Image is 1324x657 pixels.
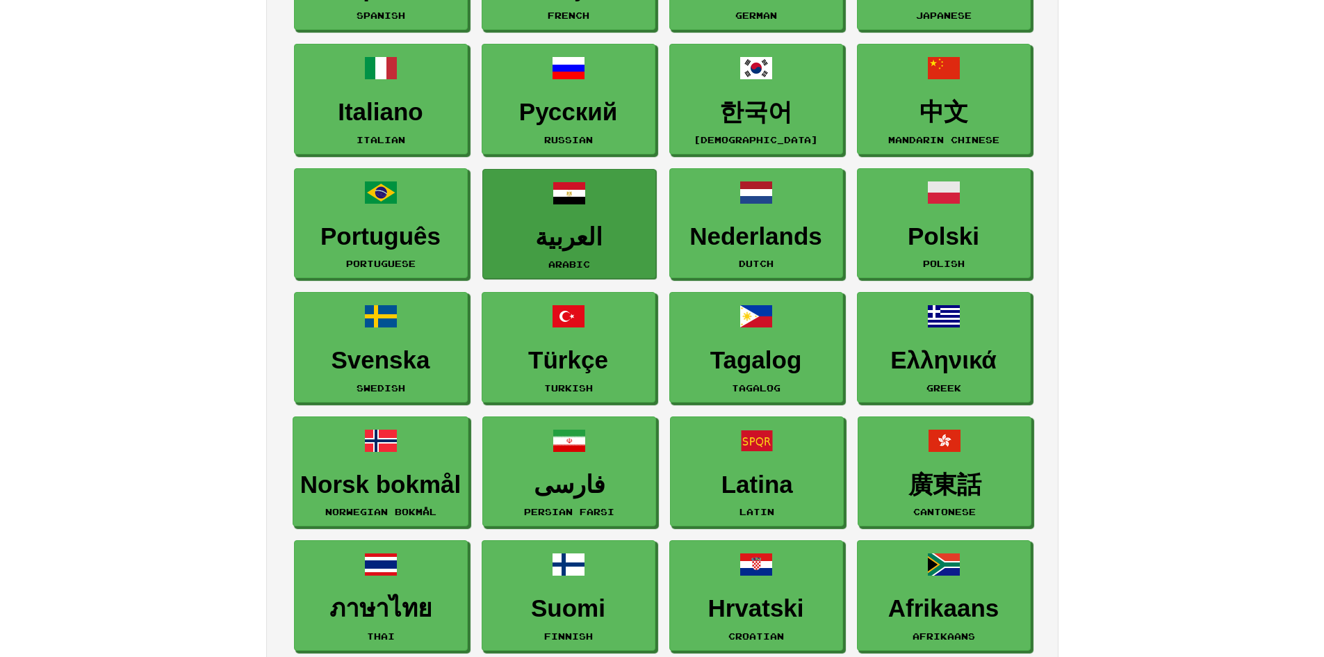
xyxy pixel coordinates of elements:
a: NederlandsDutch [669,168,843,279]
h3: Русский [489,99,648,126]
small: Croatian [728,631,784,641]
a: HrvatskiCroatian [669,540,843,651]
a: 한국어[DEMOGRAPHIC_DATA] [669,44,843,154]
small: Polish [923,259,965,268]
small: German [735,10,777,20]
small: Tagalog [732,383,780,393]
small: Turkish [544,383,593,393]
a: 廣東話Cantonese [858,416,1031,527]
a: SvenskaSwedish [294,292,468,403]
a: العربيةArabic [482,169,656,279]
h3: Latina [678,471,836,498]
a: РусскийRussian [482,44,655,154]
h3: Polski [865,223,1023,250]
small: [DEMOGRAPHIC_DATA] [694,135,818,145]
a: TürkçeTurkish [482,292,655,403]
h3: فارسی [490,471,648,498]
a: PortuguêsPortuguese [294,168,468,279]
small: Italian [357,135,405,145]
h3: 中文 [865,99,1023,126]
small: Afrikaans [913,631,975,641]
h3: Norsk bokmål [300,471,461,498]
a: LatinaLatin [670,416,844,527]
small: Persian Farsi [524,507,614,517]
small: Norwegian Bokmål [325,507,436,517]
h3: Nederlands [677,223,835,250]
h3: العربية [490,224,648,251]
a: ItalianoItalian [294,44,468,154]
h3: 廣東話 [865,471,1024,498]
h3: Português [302,223,460,250]
a: 中文Mandarin Chinese [857,44,1031,154]
h3: Hrvatski [677,595,835,622]
small: Finnish [544,631,593,641]
h3: 한국어 [677,99,835,126]
small: Portuguese [346,259,416,268]
a: AfrikaansAfrikaans [857,540,1031,651]
a: PolskiPolish [857,168,1031,279]
h3: Afrikaans [865,595,1023,622]
small: Japanese [916,10,972,20]
small: Mandarin Chinese [888,135,999,145]
small: Greek [926,383,961,393]
small: Swedish [357,383,405,393]
h3: Tagalog [677,347,835,374]
a: ΕλληνικάGreek [857,292,1031,403]
h3: Svenska [302,347,460,374]
small: Spanish [357,10,405,20]
a: Norsk bokmålNorwegian Bokmål [293,416,468,527]
h3: Italiano [302,99,460,126]
h3: Ελληνικά [865,347,1023,374]
small: Arabic [548,259,590,269]
small: Latin [739,507,774,517]
small: Dutch [739,259,774,268]
h3: Türkçe [489,347,648,374]
h3: Suomi [489,595,648,622]
a: فارسیPersian Farsi [482,416,656,527]
h3: ภาษาไทย [302,595,460,622]
a: ภาษาไทยThai [294,540,468,651]
small: Cantonese [913,507,976,517]
a: TagalogTagalog [669,292,843,403]
small: Russian [544,135,593,145]
small: Thai [367,631,395,641]
small: French [548,10,589,20]
a: SuomiFinnish [482,540,655,651]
